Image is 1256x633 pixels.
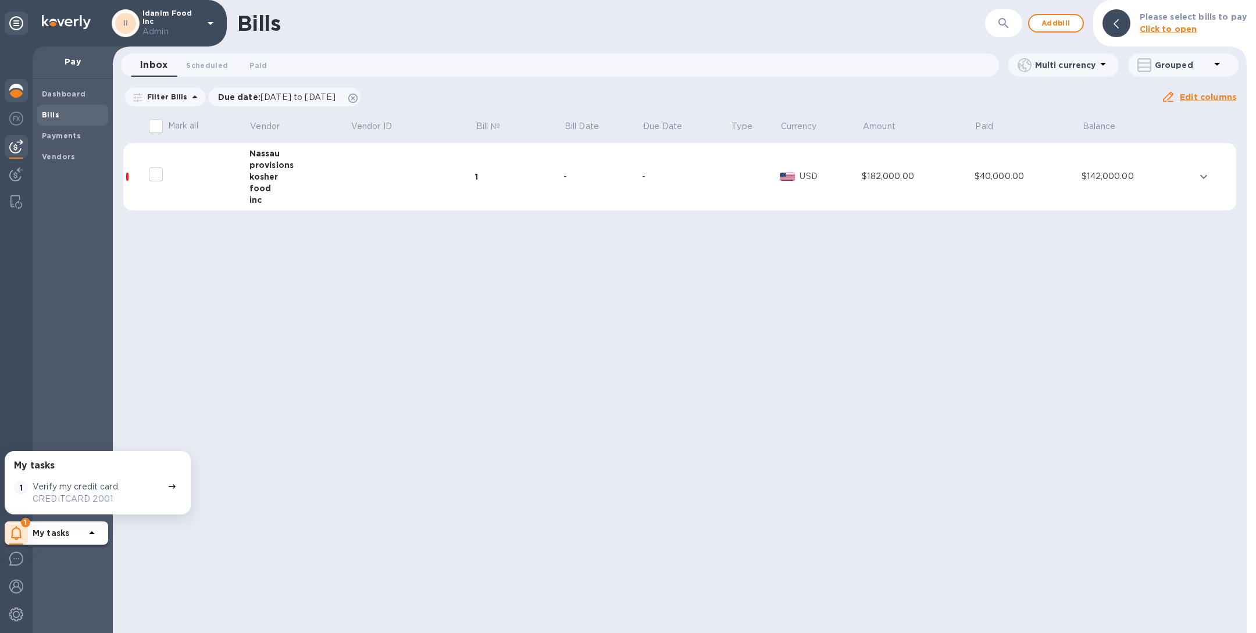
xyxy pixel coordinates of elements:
[643,120,682,133] p: Due Date
[33,528,69,538] b: My tasks
[642,170,730,183] div: -
[863,120,895,133] p: Amount
[142,26,201,38] p: Admin
[1083,120,1115,133] p: Balance
[1140,12,1247,22] b: Please select bills to pay
[140,57,167,73] span: Inbox
[800,170,862,183] p: USD
[42,110,59,119] b: Bills
[975,120,1008,133] span: Paid
[565,120,599,133] p: Bill Date
[186,59,228,71] span: Scheduled
[42,15,91,29] img: Logo
[780,173,795,181] img: USD
[351,120,392,133] p: Vendor ID
[209,88,361,106] div: Due date:[DATE] to [DATE]
[249,59,267,71] span: Paid
[1180,92,1236,102] u: Edit columns
[732,120,752,133] p: Type
[351,120,407,133] span: Vendor ID
[862,170,974,183] div: $182,000.00
[142,9,201,38] p: Idanim Food Inc
[123,19,129,27] b: II
[261,92,336,102] span: [DATE] to [DATE]
[476,120,515,133] span: Bill №
[249,148,350,159] div: Nassau
[42,131,81,140] b: Payments
[975,170,1082,183] div: $40,000.00
[1028,14,1084,33] button: Addbill
[475,171,563,183] div: 1
[237,11,280,35] h1: Bills
[250,120,280,133] p: Vendor
[14,460,55,471] h3: My tasks
[1155,59,1210,71] p: Grouped
[781,120,817,133] p: Currency
[249,159,350,171] div: provisions
[142,92,188,102] p: Filter Bills
[42,56,104,67] p: Pay
[1035,59,1096,71] p: Multi currency
[33,481,120,493] p: Verify my credit card.
[1039,16,1073,30] span: Add bill
[250,120,295,133] span: Vendor
[476,120,500,133] p: Bill №
[249,171,350,183] div: kosher
[14,481,28,495] span: 1
[1082,170,1194,183] div: $142,000.00
[1195,168,1212,185] button: expand row
[1083,120,1130,133] span: Balance
[168,120,198,132] p: Mark all
[249,194,350,206] div: inc
[33,493,163,505] p: CREDITCARD 2001
[9,112,23,126] img: Foreign exchange
[975,120,993,133] p: Paid
[5,12,28,35] div: Unpin categories
[42,90,86,98] b: Dashboard
[218,91,342,103] p: Due date :
[1140,24,1197,34] b: Click to open
[21,518,30,527] span: 1
[563,170,642,183] div: -
[249,183,350,194] div: food
[42,152,76,161] b: Vendors
[863,120,911,133] span: Amount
